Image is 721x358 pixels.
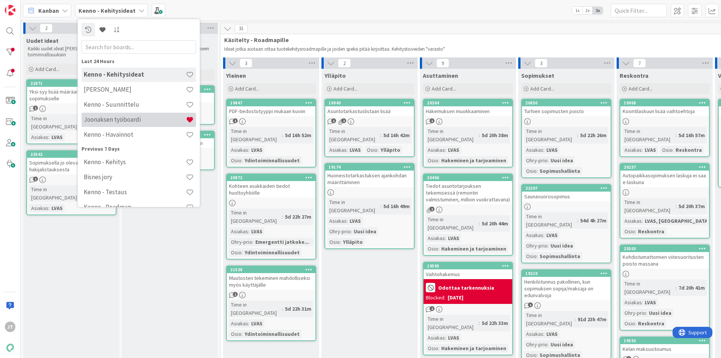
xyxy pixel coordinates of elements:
span: : [445,234,446,242]
div: Muutosten tekeminen mahdolliseksi myös käyttäjälle [227,273,315,290]
span: : [241,248,243,257]
div: Asiakas [623,217,642,225]
div: Asiakas [524,146,543,154]
div: Hakeminen ja tarjoaminen [439,344,508,352]
div: Asiakas [524,231,543,239]
b: Odottaa tarkennuksia [438,285,494,290]
div: 20237 [620,164,709,171]
div: 20872 [230,175,315,180]
span: : [543,330,545,338]
div: LVAS [643,146,658,154]
span: 1 [430,207,434,211]
div: 19174 [329,165,414,170]
span: : [548,242,549,250]
span: : [380,202,382,210]
div: 20850Turhien sopimusten poisto [522,100,611,116]
div: Asiakas [426,334,445,342]
div: LVAS [249,319,264,328]
div: 22207Saunavuorosopimus [522,185,611,201]
span: : [575,315,576,323]
div: 22207 [525,186,611,191]
div: LVAS [249,146,264,154]
div: 20850 [522,100,611,106]
div: 22871 [27,80,116,87]
span: Support [16,1,34,10]
div: LVAS [249,227,264,236]
span: : [537,167,538,175]
div: 20466 [424,174,512,181]
div: Uusi idea [647,309,673,317]
div: [DATE] [448,294,463,302]
div: Hakeminen ja tarjoaminen [439,156,508,165]
span: : [445,146,446,154]
div: Asiakas [229,146,248,154]
div: PDF-tiedostotyyppi mukaan kuviin [227,106,315,116]
div: LVAS [446,334,461,342]
div: 19210Henkilötunnus pakollinen, kun sopimuksen sopija/maksaja on edunvalvoja [522,270,611,300]
span: : [241,330,243,338]
span: : [543,146,545,154]
div: 18940 [325,100,414,106]
span: : [347,217,348,225]
div: 5d 16h 49m [382,202,412,210]
div: LVAS [545,146,560,154]
b: Kenno - Kehitysideat [78,7,136,14]
div: Ylläpito [341,238,365,246]
div: Osio [365,146,377,154]
div: Time in [GEOGRAPHIC_DATA] [524,212,577,229]
span: : [347,146,348,154]
span: : [676,284,677,292]
span: : [445,334,446,342]
div: Time in [GEOGRAPHIC_DATA] [524,127,577,144]
div: Reskontra [636,319,666,328]
span: : [635,227,636,236]
p: Kaikki uudet ideat [PERSON_NAME] toiminnallisuuksiin [28,46,115,58]
div: Uusi idea [549,242,575,250]
h4: Kenno - Kehitysideat [84,71,186,78]
div: 5d 22h 27m [283,213,313,221]
div: LVAS [348,146,363,154]
span: : [642,217,643,225]
span: 2 [338,59,351,68]
div: 7d 20h 41m [677,284,707,292]
div: Ohry-prio [524,340,548,349]
div: Hakeminen ja tarjoaminen [439,245,508,253]
div: Kelan maksusitoumus [620,344,709,354]
div: Vaihtohakemus [424,269,512,279]
div: 19174Huoneistotarkastuksen ajankohdan määrittäminen [325,164,414,187]
div: Huoneistotarkastuksen ajankohdan määrittäminen [325,171,414,187]
input: Search for boards... [81,40,196,54]
span: : [380,131,382,139]
span: Asuttaminen [423,72,458,79]
span: Add Card... [432,85,456,92]
div: Time in [GEOGRAPHIC_DATA] [229,127,282,144]
div: 23542 [30,152,116,157]
div: Reskontra [636,227,666,236]
div: 23542Sopimuksella jo olevat pois hakijalistauksesta [27,151,116,174]
div: 5d 20h 44m [480,219,510,228]
span: Add Card... [530,85,554,92]
div: Asiakas [229,319,248,328]
div: Blocked: [426,294,445,302]
span: : [577,131,578,139]
span: : [282,305,283,313]
span: Sopimukset [521,72,554,79]
div: 19595Vaihtohakemus [424,263,512,279]
div: Koontilaskuun lisää vaihtoehtoja [620,106,709,116]
div: 19847 [230,100,315,106]
div: Time in [GEOGRAPHIC_DATA] [29,185,85,202]
div: Ohry-prio [229,238,252,246]
span: 3 [240,59,252,68]
div: Time in [GEOGRAPHIC_DATA] [426,315,479,331]
div: LVAS [545,330,560,338]
div: 19968 [620,100,709,106]
div: 23542 [27,151,116,158]
span: : [479,319,480,327]
div: LVAS, [GEOGRAPHIC_DATA] [643,217,711,225]
div: 91d 23h 47m [576,315,608,323]
div: Time in [GEOGRAPHIC_DATA] [623,127,676,144]
span: Add Card... [333,85,357,92]
div: LVAS [446,234,461,242]
div: 54d 4h 27m [578,216,608,225]
span: : [282,213,283,221]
